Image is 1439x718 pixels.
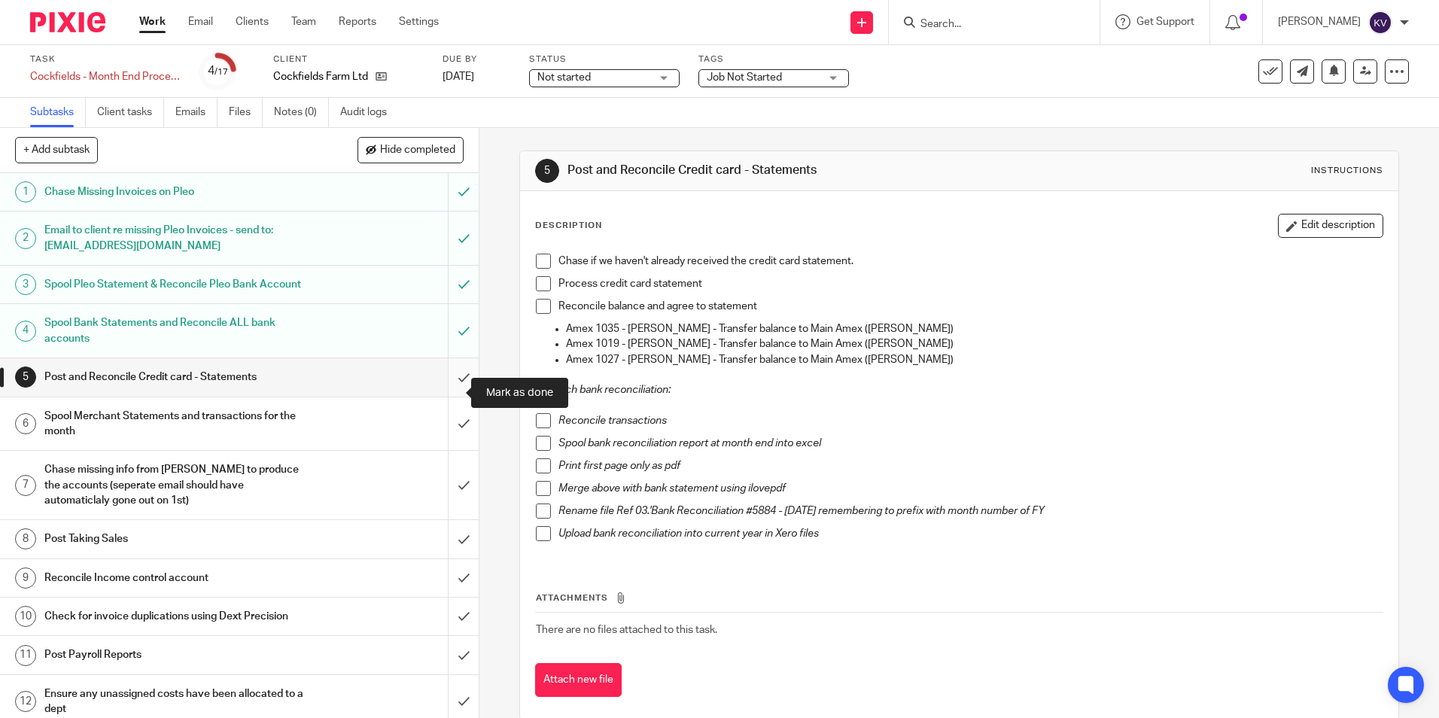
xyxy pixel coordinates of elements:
div: 11 [15,645,36,666]
label: Status [529,53,680,65]
input: Search [919,18,1054,32]
a: Team [291,14,316,29]
div: 10 [15,606,36,627]
div: 1 [15,181,36,202]
button: Attach new file [535,663,622,697]
div: 12 [15,691,36,712]
a: Reports [339,14,376,29]
button: Hide completed [357,137,464,163]
em: Reconcile transactions [558,415,667,426]
button: + Add subtask [15,137,98,163]
label: Due by [443,53,510,65]
span: Get Support [1136,17,1194,27]
p: Reconcile balance and agree to statement [558,299,1382,314]
h1: Spool Pleo Statement & Reconcile Pleo Bank Account [44,273,303,296]
label: Task [30,53,181,65]
span: Not started [537,72,591,83]
span: There are no files attached to this task. [536,625,717,635]
em: Merge above with bank statement using ilovepdf [558,483,786,494]
a: Client tasks [97,98,164,127]
p: [PERSON_NAME] [1278,14,1361,29]
span: [DATE] [443,71,474,82]
div: 6 [15,413,36,434]
h1: Reconcile Income control account [44,567,303,589]
div: 5 [535,159,559,183]
h1: Post and Reconcile Credit card - Statements [567,163,991,178]
p: Amex 1027 - [PERSON_NAME] - Transfer balance to Main Amex ([PERSON_NAME]) [566,352,1382,367]
label: Client [273,53,424,65]
em: For each bank reconciliation: [536,385,671,395]
em: Upload bank reconciliation into current year in Xero files [558,528,819,539]
h1: Post Taking Sales [44,528,303,550]
span: Job Not Started [707,72,782,83]
div: 4 [208,62,228,80]
img: Pixie [30,12,105,32]
p: Amex 1035 - [PERSON_NAME] - Transfer balance to Main Amex ([PERSON_NAME]) [566,321,1382,336]
span: Attachments [536,594,608,602]
h1: Spool Bank Statements and Reconcile ALL bank accounts [44,312,303,350]
h1: Email to client re missing Pleo Invoices - send to:[EMAIL_ADDRESS][DOMAIN_NAME] [44,219,303,257]
p: Cockfields Farm Ltd [273,69,368,84]
h1: Chase missing info from [PERSON_NAME] to produce the accounts (seperate email should have automat... [44,458,303,512]
label: Tags [698,53,849,65]
a: Email [188,14,213,29]
em: Rename file Ref 03.'Bank Reconciliation #5884 - [DATE] remembering to prefix with month number of FY [558,506,1045,516]
h1: Chase Missing Invoices on Pleo [44,181,303,203]
div: 3 [15,274,36,295]
div: 8 [15,528,36,549]
a: Settings [399,14,439,29]
em: Spool bank reconciliation report at month end into excel [558,438,821,449]
img: svg%3E [1368,11,1392,35]
button: Edit description [1278,214,1383,238]
a: Emails [175,98,218,127]
div: 2 [15,228,36,249]
p: Amex 1019 - [PERSON_NAME] - Transfer balance to Main Amex ([PERSON_NAME]) [566,336,1382,351]
a: Subtasks [30,98,86,127]
h1: Post and Reconcile Credit card - Statements [44,366,303,388]
a: Files [229,98,263,127]
div: Instructions [1311,165,1383,177]
div: 4 [15,321,36,342]
p: Process credit card statement [558,276,1382,291]
span: Hide completed [380,145,455,157]
div: 9 [15,567,36,589]
a: Notes (0) [274,98,329,127]
h1: Check for invoice duplications using Dext Precision [44,605,303,628]
div: 5 [15,367,36,388]
div: 7 [15,475,36,496]
p: Chase if we haven't already received the credit card statement. [558,254,1382,269]
h1: Spool Merchant Statements and transactions for the month [44,405,303,443]
em: Print first page only as pdf [558,461,680,471]
a: Audit logs [340,98,398,127]
h1: Post Payroll Reports [44,643,303,666]
div: Cockfields - Month End Process [30,69,181,84]
a: Work [139,14,166,29]
a: Clients [236,14,269,29]
small: /17 [214,68,228,76]
p: Description [535,220,602,232]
